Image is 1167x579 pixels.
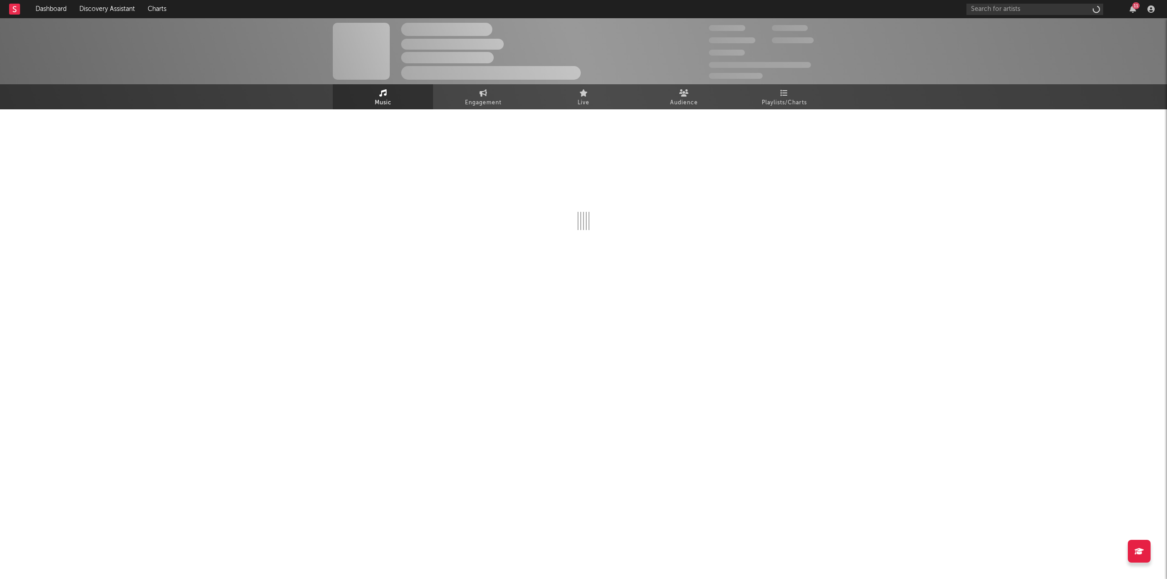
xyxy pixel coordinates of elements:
[772,25,808,31] span: 100.000
[709,73,763,79] span: Jump Score: 85.0
[533,84,634,109] a: Live
[1132,2,1140,9] div: 11
[578,97,589,108] span: Live
[709,37,755,43] span: 50.000.000
[1130,5,1136,13] button: 11
[966,4,1103,15] input: Search for artists
[709,62,811,68] span: 50.000.000 Monthly Listeners
[762,97,807,108] span: Playlists/Charts
[333,84,433,109] a: Music
[634,84,734,109] a: Audience
[734,84,834,109] a: Playlists/Charts
[375,97,392,108] span: Music
[465,97,501,108] span: Engagement
[709,50,745,56] span: 100.000
[433,84,533,109] a: Engagement
[772,37,814,43] span: 1.000.000
[709,25,745,31] span: 300.000
[670,97,698,108] span: Audience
